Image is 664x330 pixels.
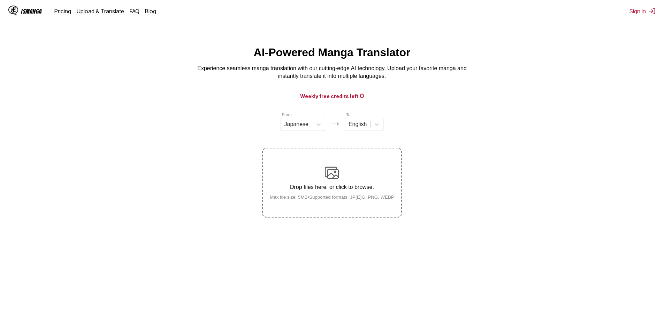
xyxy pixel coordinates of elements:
[145,8,156,15] a: Blog
[649,8,656,15] img: Sign out
[629,8,656,15] button: Sign In
[17,91,647,100] h3: Weekly free credits left:
[8,6,18,15] img: IsManga Logo
[346,112,351,117] label: To
[360,92,364,100] span: 0
[130,8,139,15] a: FAQ
[254,46,411,59] h1: AI-Powered Manga Translator
[8,6,54,17] a: IsManga LogoIsManga
[282,112,292,117] label: From
[193,65,472,80] p: Experience seamless manga translation with our cutting-edge AI technology. Upload your favorite m...
[331,120,339,128] img: Languages icon
[77,8,124,15] a: Upload & Translate
[264,195,400,200] small: Max file size: 5MB • Supported formats: JP(E)G, PNG, WEBP
[21,8,42,15] div: IsManga
[54,8,71,15] a: Pricing
[264,184,400,190] p: Drop files here, or click to browse.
